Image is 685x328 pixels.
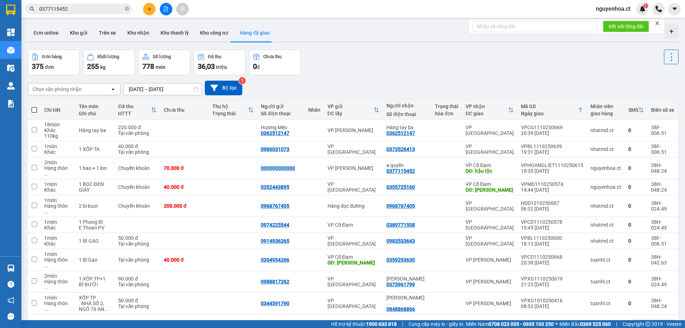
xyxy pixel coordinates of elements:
[664,24,679,39] div: Tạo kho hàng mới
[42,54,62,59] div: Đơn hàng
[44,284,49,290] span: ...
[44,225,72,231] div: Khác
[234,24,275,41] button: Hàng đã giao
[590,165,621,171] div: nguyenhoa.ct
[521,162,583,168] div: VPHOANGLIET1110250615
[44,219,72,225] div: 1 món
[124,84,202,95] input: Select a date range.
[628,301,644,306] div: 0
[205,81,242,95] button: Bộ lọc
[118,235,157,241] div: 50.000 đ
[517,101,587,120] th: Toggle SortBy
[253,62,257,71] span: 0
[328,165,379,171] div: VP [PERSON_NAME]
[44,133,72,139] div: 110 kg
[83,50,135,75] button: Khối lượng255kg
[118,257,157,263] div: Tại văn phòng
[386,103,428,109] div: Người nhận
[7,100,15,107] img: solution-icon
[79,257,111,263] div: 1 Bì Gạo
[639,6,646,12] img: icon-new-feature
[44,241,72,247] div: Khác
[209,101,257,120] th: Toggle SortBy
[44,203,72,215] div: Hàng thông thường
[521,143,583,149] div: VPBL1110250639
[87,62,99,71] span: 255
[118,298,157,303] div: 50.000 đ
[7,281,14,288] span: question-circle
[44,279,72,290] div: Hàng thông thường
[644,3,647,8] span: 1
[125,6,129,11] span: close-circle
[651,143,674,155] div: 38F-006.51
[651,125,674,136] div: 38F-006.51
[466,301,514,306] div: VP [PERSON_NAME]
[628,127,644,133] div: 0
[521,149,583,155] div: 19:31 [DATE]
[28,24,64,41] button: Đơn online
[118,143,157,149] div: 40.000 đ
[521,130,583,136] div: 20:39 [DATE]
[521,254,583,260] div: VPCD1110250668
[559,320,611,328] span: Miền Bắc
[466,104,508,109] div: VP nhận
[164,257,205,263] div: 40.000 đ
[590,4,636,13] span: nguyenhoa.ct
[590,279,621,284] div: tuanhl.ct
[466,279,514,284] div: VP [PERSON_NAME]
[79,276,111,287] div: 1 XỐP TP+1 BÌ BƯỞI
[366,321,397,327] strong: 1900 633 818
[164,203,205,209] div: 200.000 đ
[118,184,157,190] div: Chuyển khoản
[261,301,289,306] div: 0344591790
[32,62,44,71] span: 375
[142,62,154,71] span: 778
[261,165,295,171] div: 000000000000
[386,295,428,306] div: LƯU NGUYỄN TUÂN
[521,111,578,116] div: Ngày giao
[164,184,205,190] div: 40.000 đ
[28,50,80,75] button: Đơn hàng375đơn
[156,64,166,70] span: món
[44,273,72,279] div: 2 món
[521,260,583,266] div: 20:38 [DATE]
[261,257,289,263] div: 0354954266
[521,241,583,247] div: 18:13 [DATE]
[7,29,15,36] img: dashboard-icon
[466,200,514,212] div: VP [GEOGRAPHIC_DATA]
[79,225,111,231] div: E Thoan PV
[386,301,391,306] span: ...
[261,222,289,228] div: 0974225544
[590,104,621,109] div: Nhân viên
[386,130,415,136] div: 0362512147
[671,6,678,12] span: caret-down
[93,24,122,41] button: Trên xe
[328,181,379,193] div: VP [GEOGRAPHIC_DATA]
[44,251,72,257] div: 1 món
[643,3,648,8] sup: 1
[44,122,72,127] div: 18 món
[328,260,379,266] div: DĐ: TÙNG LỘC
[118,125,157,130] div: 220.000 đ
[625,101,648,120] th: Toggle SortBy
[44,107,72,113] div: Chi tiết
[521,104,578,109] div: Mã GD
[521,125,583,130] div: VPCG1110250669
[118,130,157,136] div: Tại văn phòng
[180,6,185,11] span: aim
[44,127,72,133] div: Khác
[208,54,221,59] div: Đã thu
[386,184,415,190] div: 0355725160
[118,149,157,155] div: Tại văn phòng
[138,50,190,75] button: Số lượng778món
[521,206,583,212] div: 06:32 [DATE]
[64,24,93,41] button: Kho gửi
[651,107,674,113] div: Biển số xe
[386,162,428,168] div: a quyền
[79,295,111,301] div: XỐP TP
[466,320,554,328] span: Miền Nam
[462,101,517,120] th: Toggle SortBy
[263,54,281,59] div: Chưa thu
[212,104,248,109] div: Thu hộ
[100,64,106,70] span: kg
